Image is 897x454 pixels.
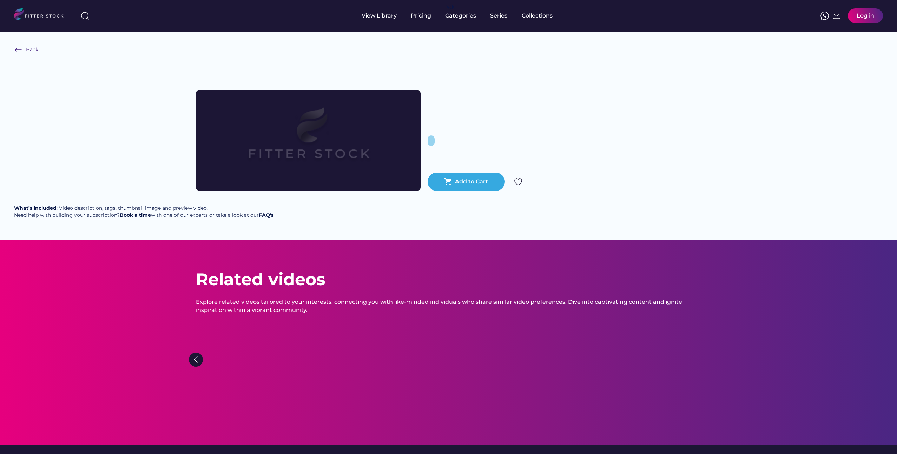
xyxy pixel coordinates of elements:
div: Series [490,12,508,20]
img: Group%201000002322%20%281%29.svg [189,353,203,367]
div: fvck [445,4,454,11]
button: shopping_cart [444,178,453,186]
img: Frame%20%286%29.svg [14,46,22,54]
a: FAQ's [259,212,273,218]
img: Frame%2079%20%281%29.svg [218,90,398,191]
img: LOGO.svg [14,8,70,22]
div: Categories [445,12,476,20]
div: Related videos [196,268,325,291]
img: meteor-icons_whatsapp%20%281%29.svg [820,12,829,20]
div: Pricing [411,12,431,20]
img: Group%201000002324.svg [514,178,522,186]
strong: What’s included [14,205,57,211]
div: Log in [857,12,874,20]
img: search-normal%203.svg [81,12,89,20]
div: Explore related videos tailored to your interests, connecting you with like-minded individuals wh... [196,298,701,314]
div: Back [26,46,38,53]
div: View Library [362,12,397,20]
div: : Video description, tags, thumbnail image and preview video. Need help with building your subscr... [14,205,273,219]
div: Collections [522,12,553,20]
img: Frame%2051.svg [832,12,841,20]
a: Book a time [120,212,151,218]
div: Add to Cart [455,178,488,186]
